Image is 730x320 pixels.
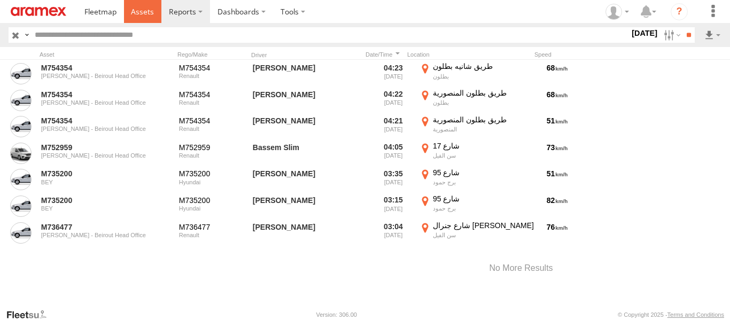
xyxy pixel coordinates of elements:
[179,99,245,106] div: Renault
[667,311,724,318] a: Terms and Conditions
[433,115,539,124] div: طريق بطلون المنصورية
[251,194,369,218] div: Joseph AlHaddad
[433,152,539,159] div: سن الفيل
[11,7,66,16] img: aramex-logo.svg
[179,63,245,73] div: M754354
[433,221,539,230] div: شارع جنرال [PERSON_NAME]
[41,116,172,126] a: M754354
[251,168,369,192] div: Joseph AlHaddad
[179,232,245,238] div: Renault
[418,61,541,86] label: Click to View Current Location
[362,51,403,58] div: Click to Sort
[433,178,539,186] div: برج حمود
[41,126,172,132] div: [PERSON_NAME] - Beirout Head Office
[41,63,172,73] a: M754354
[433,141,539,151] div: شارع 17
[179,222,245,232] div: M736477
[418,88,541,113] label: Click to View Current Location
[433,73,539,80] div: بطلون
[41,205,172,212] div: BEY
[433,194,539,204] div: شارع 95
[418,168,541,192] label: Click to View Current Location
[659,27,682,43] label: Search Filter Options
[41,222,172,232] a: M736477
[251,141,369,166] div: Bassem Slim
[41,90,172,99] a: M754354
[179,73,245,79] div: Renault
[41,143,172,152] a: M752959
[179,179,245,185] div: Hyundai
[433,231,539,239] div: سن الفيل
[179,143,245,152] div: M752959
[433,168,539,177] div: شارع 95
[316,311,357,318] div: Version: 306.00
[373,194,414,218] div: 03:15 [DATE]
[433,88,539,98] div: طريق بطلون المنصورية
[179,205,245,212] div: Hyundai
[373,221,414,245] div: 03:04 [DATE]
[41,169,172,178] a: M735200
[433,99,539,106] div: بطلون
[251,61,369,86] div: Jamal Ghrayze
[602,4,633,20] div: Mazen Siblini
[373,88,414,113] div: 04:22 [DATE]
[418,221,541,245] label: Click to View Current Location
[251,88,369,113] div: Jamal Ghrayze
[179,126,245,132] div: Renault
[251,115,369,139] div: Jamal Ghrayze
[41,99,172,106] div: [PERSON_NAME] - Beirout Head Office
[251,221,369,245] div: Houssam Seifeddine
[179,90,245,99] div: M754354
[418,141,541,166] label: Click to View Current Location
[373,61,414,86] div: 04:23 [DATE]
[373,141,414,166] div: 04:05 [DATE]
[251,53,358,58] div: Driver
[41,73,172,79] div: [PERSON_NAME] - Beirout Head Office
[41,196,172,205] a: M735200
[179,196,245,205] div: M735200
[618,311,724,318] div: © Copyright 2025 -
[179,152,245,159] div: Renault
[41,232,172,238] div: [PERSON_NAME] - Beirout Head Office
[41,179,172,185] div: BEY
[433,61,539,71] div: طريق شانيه بطلون
[703,27,721,43] label: Export results as...
[373,168,414,192] div: 03:35 [DATE]
[433,205,539,212] div: برج حمود
[41,152,172,159] div: [PERSON_NAME] - Beirout Head Office
[6,309,55,320] a: Visit our Website
[418,115,541,139] label: Click to View Current Location
[22,27,31,43] label: Search Query
[418,194,541,218] label: Click to View Current Location
[177,51,247,58] div: Rego/Make
[373,115,414,139] div: 04:21 [DATE]
[671,3,688,20] i: ?
[433,126,539,133] div: المنصورية
[407,51,530,58] div: Location
[630,27,659,39] label: [DATE]
[40,51,173,58] div: Asset
[179,116,245,126] div: M754354
[179,169,245,178] div: M735200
